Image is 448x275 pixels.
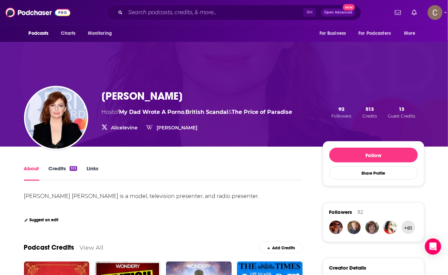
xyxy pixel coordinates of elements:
span: Monitoring [88,29,112,38]
div: Search podcasts, credits, & more... [107,5,361,20]
a: Add Credits [259,242,303,253]
span: & [229,109,232,115]
a: British Scandal [186,109,229,115]
span: More [404,29,416,38]
span: For Podcasters [359,29,391,38]
h1: [PERSON_NAME] [102,90,183,103]
a: Suggest an edit [24,218,59,222]
a: Alicelevine [111,125,138,131]
a: Podcast Credits [24,243,74,252]
span: New [343,4,355,10]
img: ProfRockstar [329,221,343,234]
span: Podcasts [29,29,49,38]
a: View All [80,244,104,251]
button: open menu [354,27,401,40]
button: +61 [402,221,415,234]
button: Follow [329,148,418,162]
span: For Business [320,29,346,38]
span: Logged in as clay.bolton [428,5,443,20]
button: 92Followers [330,105,354,119]
img: rebzdeladisco [383,221,397,234]
button: open menu [315,27,355,40]
img: lorrainehansell [347,221,361,234]
span: , [185,109,186,115]
span: Host [102,109,114,115]
span: ⌘ K [303,8,316,17]
a: [PERSON_NAME] [157,125,198,131]
img: Alice Levine [25,87,87,149]
span: Followers [329,209,352,215]
button: open menu [24,27,57,40]
span: 513 [366,106,374,112]
button: 513Credits [360,105,379,119]
a: Credits513 [49,165,77,181]
span: of [114,109,185,115]
span: 92 [338,106,345,112]
span: Open Advanced [324,11,352,14]
a: Charts [57,27,80,40]
a: Show notifications dropdown [392,7,404,18]
a: About [24,165,39,181]
button: Open AdvancedNew [321,8,355,17]
input: Search podcasts, credits, & more... [125,7,303,18]
h3: Creator Details [329,265,367,271]
a: Links [87,165,98,181]
div: 513 [70,166,77,171]
div: 92 [358,209,363,215]
a: The Price of Paradise [232,109,292,115]
div: [PERSON_NAME] [PERSON_NAME] is a model, television presenter, and radio presenter. [24,193,259,199]
a: My Dad Wrote A Porno [119,109,185,115]
button: 13Guest Credits [386,105,417,119]
span: Credits [362,114,377,119]
span: Guest Credits [388,114,415,119]
button: open menu [83,27,121,40]
img: Podchaser - Follow, Share and Rate Podcasts [5,6,70,19]
button: Show profile menu [428,5,443,20]
a: Show notifications dropdown [409,7,420,18]
button: Share Profile [329,167,418,180]
span: 13 [399,106,404,112]
button: open menu [399,27,424,40]
span: Charts [61,29,76,38]
div: Open Intercom Messenger [425,239,441,255]
img: User Profile [428,5,443,20]
img: die.anna [366,221,379,234]
span: Followers [332,114,352,119]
